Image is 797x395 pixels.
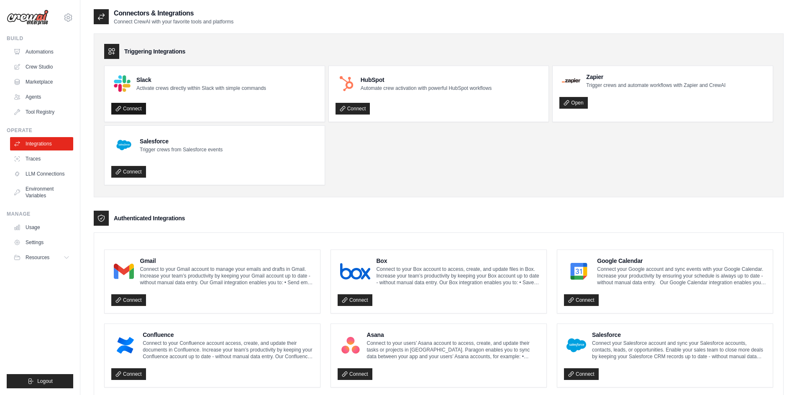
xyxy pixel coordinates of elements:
p: Connect your Google account and sync events with your Google Calendar. Increase your productivity... [597,266,766,286]
button: Resources [10,251,73,264]
a: Connect [338,294,372,306]
h4: Slack [136,76,266,84]
a: Usage [10,221,73,234]
img: Salesforce Logo [566,337,586,354]
button: Logout [7,374,73,388]
a: Automations [10,45,73,59]
p: Trigger crews from Salesforce events [140,146,223,153]
h4: Gmail [140,257,313,265]
a: Connect [336,103,370,115]
span: Resources [26,254,49,261]
p: Connect CrewAI with your favorite tools and platforms [114,18,233,25]
img: Salesforce Logo [114,135,134,155]
img: Asana Logo [340,337,361,354]
h4: Box [376,257,540,265]
p: Connect to your users’ Asana account to access, create, and update their tasks or projects in [GE... [367,340,540,360]
a: Traces [10,152,73,166]
a: Connect [111,294,146,306]
h3: Authenticated Integrations [114,214,185,222]
a: Environment Variables [10,182,73,202]
img: Gmail Logo [114,263,134,280]
p: Connect your Salesforce account and sync your Salesforce accounts, contacts, leads, or opportunit... [592,340,766,360]
a: Marketplace [10,75,73,89]
a: Connect [564,294,599,306]
a: Open [559,97,587,109]
img: HubSpot Logo [338,75,355,92]
a: Connect [111,103,146,115]
h4: Zapier [586,73,725,81]
img: Google Calendar Logo [566,263,591,280]
img: Box Logo [340,263,370,280]
p: Automate crew activation with powerful HubSpot workflows [361,85,492,92]
p: Trigger crews and automate workflows with Zapier and CrewAI [586,82,725,89]
a: Tool Registry [10,105,73,119]
a: Connect [338,368,372,380]
div: Manage [7,211,73,217]
p: Connect to your Gmail account to manage your emails and drafts in Gmail. Increase your team’s pro... [140,266,313,286]
img: Confluence Logo [114,337,137,354]
h4: Confluence [143,331,313,339]
h4: Asana [367,331,540,339]
p: Connect to your Confluence account access, create, and update their documents in Confluence. Incr... [143,340,313,360]
h4: Salesforce [140,137,223,145]
a: Connect [564,368,599,380]
a: Agents [10,90,73,104]
img: Slack Logo [114,75,131,92]
h4: Google Calendar [597,257,766,265]
a: Crew Studio [10,60,73,74]
a: Connect [111,368,146,380]
a: LLM Connections [10,167,73,181]
a: Connect [111,166,146,178]
p: Connect to your Box account to access, create, and update files in Box. Increase your team’s prod... [376,266,540,286]
h4: HubSpot [361,76,492,84]
div: Build [7,35,73,42]
div: Operate [7,127,73,134]
img: Logo [7,10,49,25]
h4: Salesforce [592,331,766,339]
a: Integrations [10,137,73,150]
h2: Connectors & Integrations [114,8,233,18]
img: Zapier Logo [562,78,580,83]
span: Logout [37,378,53,385]
h3: Triggering Integrations [124,47,185,56]
p: Activate crews directly within Slack with simple commands [136,85,266,92]
a: Settings [10,236,73,249]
